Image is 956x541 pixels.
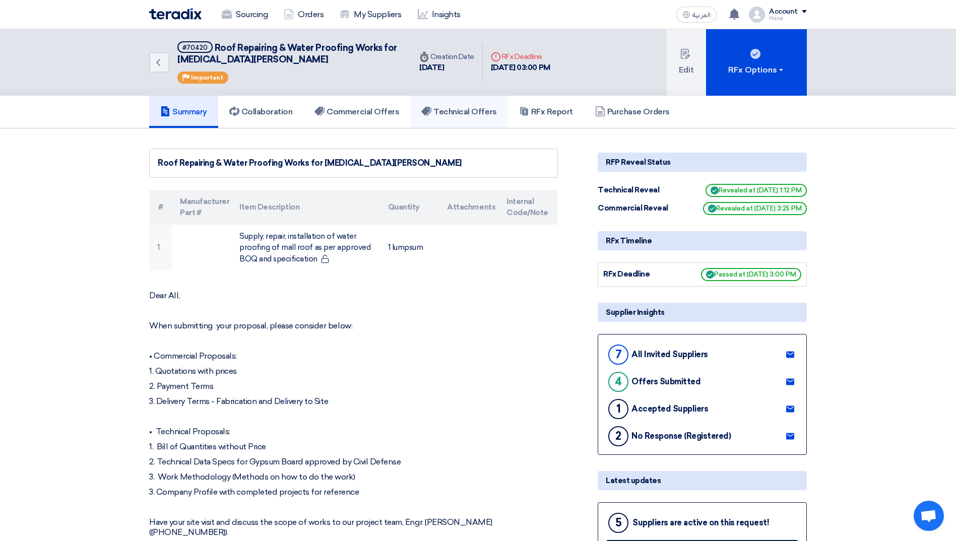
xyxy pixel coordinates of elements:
h5: Roof Repairing & Water Proofing Works for Yasmin Mall [177,41,399,66]
a: Open chat [914,501,944,531]
div: 7 [608,345,628,365]
button: RFx Options [706,29,807,96]
a: My Suppliers [332,4,409,26]
span: Important [191,74,223,81]
p: Have your site visit and discuss the scope of works to our project team, Engr. [PERSON_NAME] ([PH... [149,517,558,537]
h5: Commercial Offers [314,107,399,117]
span: العربية [692,12,711,19]
p: 3. Delivery Terms - Fabrication and Delivery to Site [149,396,558,407]
span: Revealed at [DATE] 1:12 PM [706,184,807,197]
h5: Collaboration [229,107,293,117]
div: Account [769,8,798,16]
td: 1 [149,225,172,271]
span: Passed at [DATE] 3:00 PM [701,268,801,281]
a: Collaboration [218,96,304,128]
a: Technical Offers [410,96,507,128]
a: Orders [276,4,332,26]
div: 4 [608,372,628,392]
div: Suppliers are active on this request! [632,518,769,527]
div: [DATE] [419,62,474,74]
div: RFP Reveal Status [598,153,807,172]
button: العربية [676,7,717,23]
div: 2 [608,426,628,446]
th: Internal Code/Note [498,190,558,225]
div: RFx Deadline [491,51,550,62]
button: Edit [667,29,706,96]
th: # [149,190,172,225]
p: When submitting your proposal, please consider below: [149,321,558,331]
div: Roof Repairing & Water Proofing Works for [MEDICAL_DATA][PERSON_NAME] [158,157,549,169]
p: 2. Technical Data Specs for Gypsum Board approved by Civil Defense [149,457,558,467]
div: Supplier Insights [598,303,807,322]
h5: RFx Report [519,107,573,117]
p: 1. Quotations with prices [149,366,558,376]
p: 1. Bill of Quantities without Price [149,442,558,452]
div: #70420 [182,44,208,51]
p: Dear All, [149,291,558,301]
th: Item Description [231,190,379,225]
div: No Response (Registered) [631,431,731,441]
div: Technical Reveal [598,184,673,196]
a: Insights [410,4,469,26]
p: 3. Work Methodology (Methods on how to do the work) [149,472,558,482]
h5: Technical Offers [421,107,496,117]
span: Roof Repairing & Water Proofing Works for [MEDICAL_DATA][PERSON_NAME] [177,42,397,65]
a: Commercial Offers [303,96,410,128]
div: Hissa [769,16,807,21]
td: 1 lumpsum [380,225,439,271]
div: Commercial Reveal [598,202,673,214]
th: Attachments [439,190,498,225]
div: 1 [608,399,628,419]
a: Purchase Orders [584,96,681,128]
div: RFx Deadline [603,268,679,280]
td: Supply, repair, installation of water proofing of mall roof as per approved BOQ and specification [231,225,379,271]
p: • Commercial Proposals: [149,351,558,361]
th: Manufacturer Part # [172,190,231,225]
h5: Summary [160,107,207,117]
p: 3. Company Profile with completed projects for reference [149,487,558,497]
div: Offers Submitted [631,377,700,386]
a: Summary [149,96,218,128]
p: 2. Payment Terms [149,381,558,391]
div: Latest updates [598,471,807,490]
div: RFx Timeline [598,231,807,250]
div: [DATE] 03:00 PM [491,62,550,74]
span: Revealed at [DATE] 3:25 PM [703,202,807,215]
div: Creation Date [419,51,474,62]
th: Quantity [380,190,439,225]
a: RFx Report [508,96,584,128]
p: • Technical Proposals: [149,427,558,437]
img: profile_test.png [749,7,765,23]
a: Sourcing [214,4,276,26]
div: RFx Options [728,64,785,76]
div: All Invited Suppliers [631,350,708,359]
div: Accepted Suppliers [631,404,708,414]
div: 5 [608,513,628,533]
img: Teradix logo [149,8,202,20]
h5: Purchase Orders [595,107,670,117]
